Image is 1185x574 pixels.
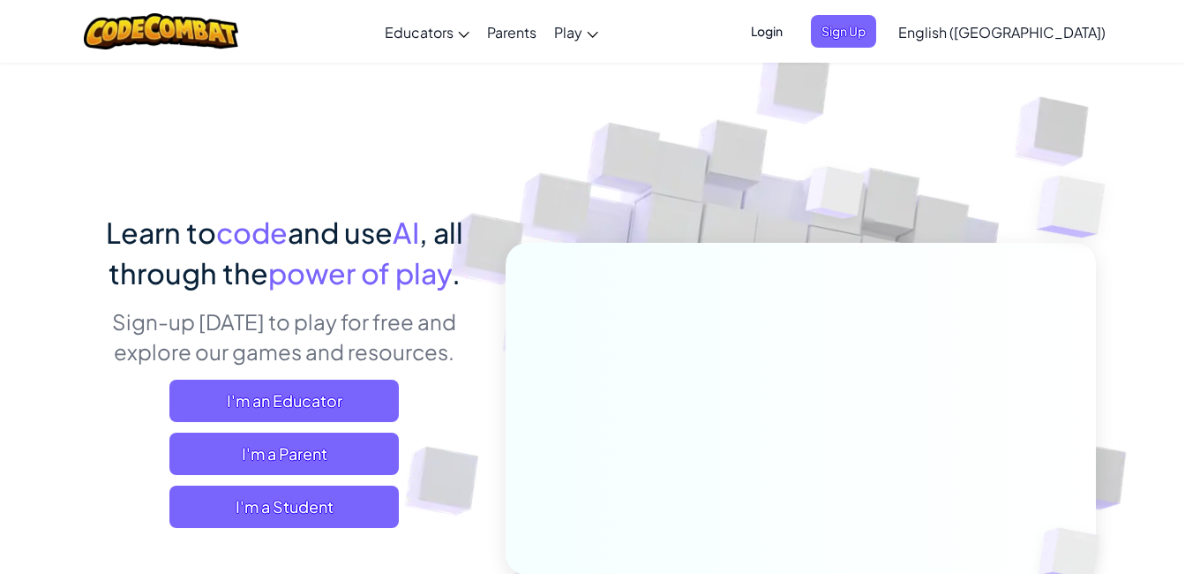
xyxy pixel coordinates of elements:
[811,15,876,48] button: Sign Up
[772,132,899,263] img: Overlap cubes
[216,215,288,250] span: code
[554,23,582,42] span: Play
[452,255,461,291] span: .
[545,8,607,56] a: Play
[169,433,399,475] a: I'm a Parent
[889,8,1114,56] a: English ([GEOGRAPHIC_DATA])
[288,215,393,250] span: and use
[84,13,238,49] img: CodeCombat logo
[898,23,1106,42] span: English ([GEOGRAPHIC_DATA])
[740,15,793,48] button: Login
[376,8,478,56] a: Educators
[169,486,399,528] button: I'm a Student
[478,8,545,56] a: Parents
[169,380,399,422] a: I'm an Educator
[90,306,479,366] p: Sign-up [DATE] to play for free and explore our games and resources.
[106,215,216,250] span: Learn to
[385,23,454,42] span: Educators
[268,255,452,291] span: power of play
[1001,132,1154,282] img: Overlap cubes
[393,215,419,250] span: AI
